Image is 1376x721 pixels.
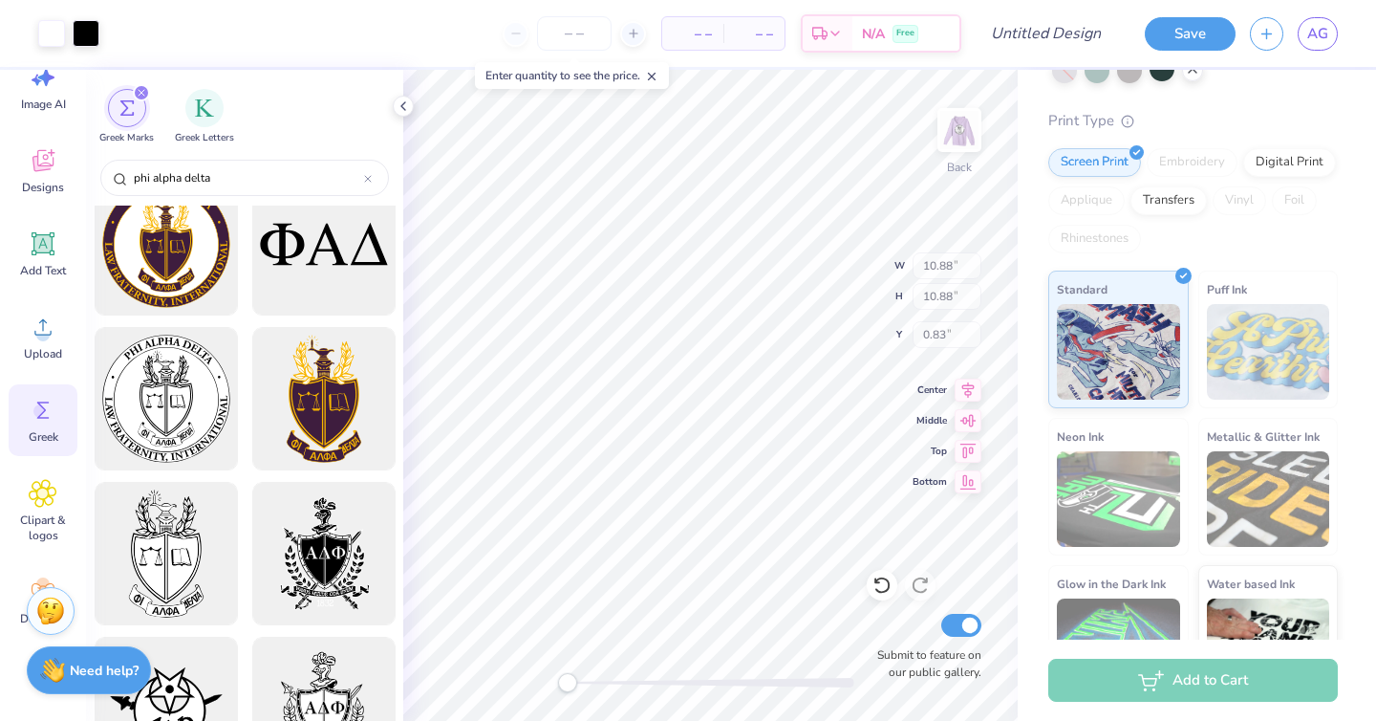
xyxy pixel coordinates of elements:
span: Puff Ink [1207,279,1247,299]
button: filter button [99,89,154,145]
span: Designs [22,180,64,195]
button: Save [1145,17,1236,51]
div: Embroidery [1147,148,1237,177]
span: Metallic & Glitter Ink [1207,426,1320,447]
div: filter for Greek Marks [99,89,154,145]
span: Greek [29,429,58,445]
img: Metallic & Glitter Ink [1207,451,1330,547]
span: Greek Letters [175,131,234,145]
div: Screen Print [1048,148,1141,177]
div: Print Type [1048,110,1338,132]
div: Transfers [1130,186,1207,215]
span: AG [1307,23,1328,45]
span: Bottom [913,474,947,490]
div: Enter quantity to see the price. [475,62,669,89]
span: Image AI [21,97,66,112]
div: Back [947,159,972,176]
input: Try "Alpha" [132,168,364,187]
label: Submit to feature on our public gallery. [867,646,981,681]
span: Clipart & logos [11,513,75,543]
div: Rhinestones [1048,225,1141,253]
button: filter button [175,89,234,145]
span: N/A [862,24,885,44]
a: AG [1298,17,1338,51]
span: Decorate [20,611,66,626]
div: Applique [1048,186,1125,215]
img: Glow in the Dark Ink [1057,599,1180,694]
div: Digital Print [1243,148,1336,177]
span: Water based Ink [1207,574,1295,594]
span: Top [913,444,947,459]
span: Upload [24,346,62,361]
div: Foil [1272,186,1317,215]
span: Middle [913,413,947,428]
span: Add Text [20,263,66,278]
input: – – [537,16,612,51]
span: – – [735,24,773,44]
span: Center [913,382,947,398]
img: Back [940,111,978,149]
img: Neon Ink [1057,451,1180,547]
span: Greek Marks [99,131,154,145]
img: Greek Letters Image [195,98,214,118]
input: Untitled Design [976,14,1116,53]
img: Standard [1057,304,1180,400]
img: Water based Ink [1207,599,1330,694]
span: Standard [1057,279,1107,299]
div: Vinyl [1213,186,1266,215]
strong: Need help? [70,662,139,680]
div: Accessibility label [558,673,577,692]
span: Glow in the Dark Ink [1057,574,1166,594]
img: Greek Marks Image [119,100,135,116]
span: – – [674,24,712,44]
img: Puff Ink [1207,304,1330,400]
span: Free [896,27,914,40]
div: filter for Greek Letters [175,89,234,145]
span: Neon Ink [1057,426,1104,447]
